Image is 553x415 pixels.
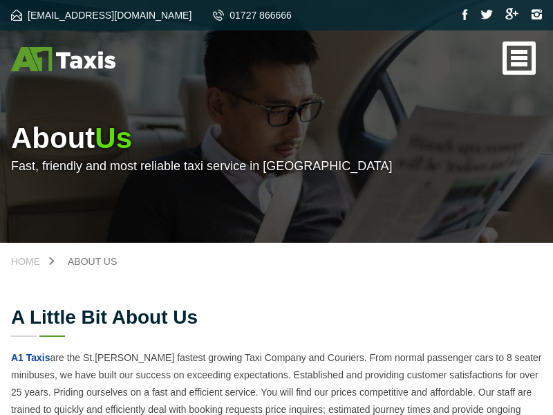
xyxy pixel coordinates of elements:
a: Nav [503,41,536,75]
img: Facebook [462,9,468,20]
h1: About [11,122,542,155]
img: Instagram [531,9,542,20]
img: A1 Taxis St Albans LTD [11,47,115,71]
a: A1 Taxis [11,352,50,363]
p: Fast, friendly and most reliable taxi service in [GEOGRAPHIC_DATA] [11,159,542,174]
a: About Us [54,257,131,266]
img: Twitter [480,10,493,19]
a: 01727 866666 [213,10,292,21]
span: Us [95,122,132,154]
img: Google Plus [505,8,518,20]
a: [EMAIL_ADDRESS][DOMAIN_NAME] [11,10,191,21]
h2: A little bit about us [11,308,542,327]
a: Home [11,257,54,266]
